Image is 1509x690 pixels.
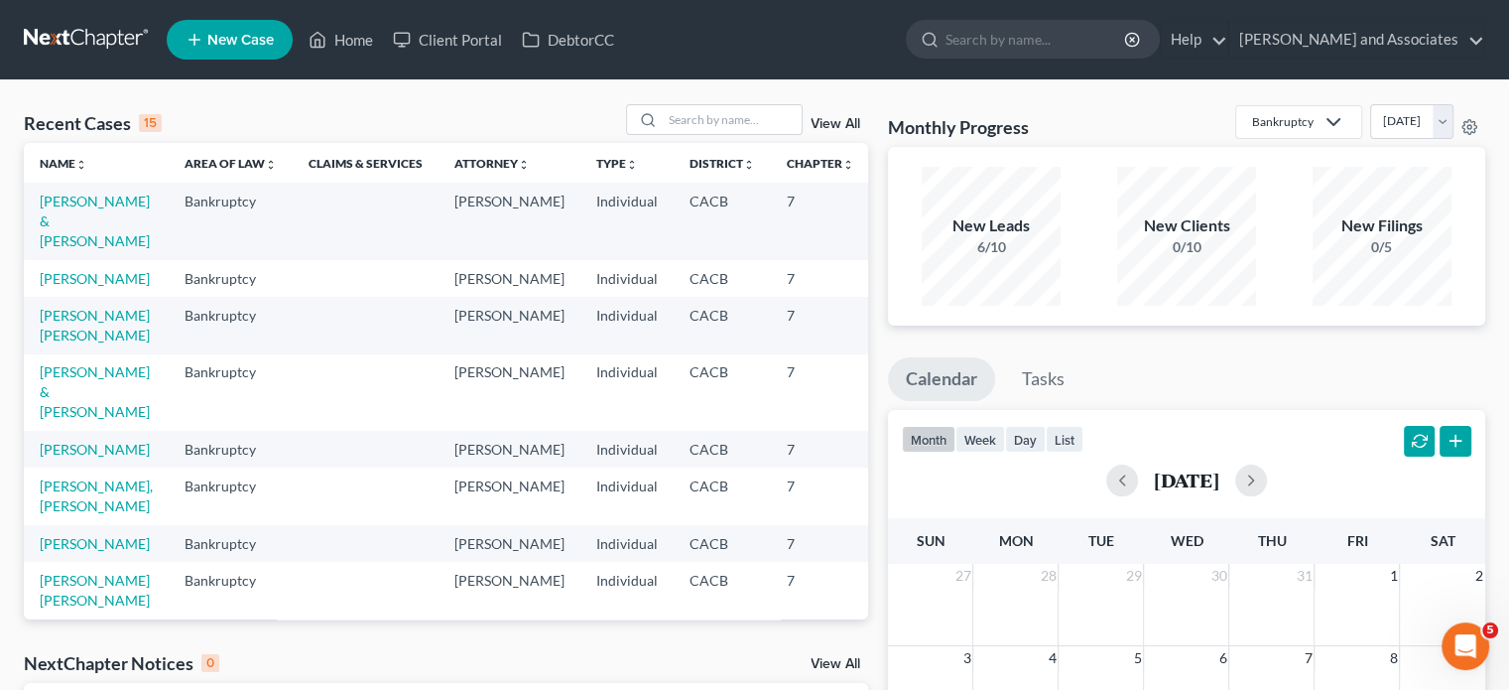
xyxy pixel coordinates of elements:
[1154,470,1219,490] h2: [DATE]
[771,562,870,619] td: 7
[674,354,771,431] td: CACB
[293,143,439,183] th: Claims & Services
[1046,646,1058,670] span: 4
[439,354,580,431] td: [PERSON_NAME]
[922,214,1061,237] div: New Leads
[674,431,771,468] td: CACB
[771,431,870,468] td: 7
[1208,564,1228,588] span: 30
[787,156,854,171] a: Chapterunfold_more
[1004,357,1082,401] a: Tasks
[922,237,1061,257] div: 6/10
[40,535,150,552] a: [PERSON_NAME]
[383,22,512,58] a: Client Portal
[580,183,674,259] td: Individual
[512,22,624,58] a: DebtorCC
[1257,532,1286,549] span: Thu
[674,297,771,353] td: CACB
[743,159,755,171] i: unfold_more
[169,354,293,431] td: Bankruptcy
[265,159,277,171] i: unfold_more
[439,468,580,524] td: [PERSON_NAME]
[1170,532,1202,549] span: Wed
[811,657,860,671] a: View All
[1117,237,1256,257] div: 0/10
[580,468,674,524] td: Individual
[439,183,580,259] td: [PERSON_NAME]
[596,156,638,171] a: Typeunfold_more
[40,572,150,609] a: [PERSON_NAME] [PERSON_NAME]
[580,297,674,353] td: Individual
[1473,564,1485,588] span: 2
[771,468,870,524] td: 7
[663,105,802,134] input: Search by name...
[1302,646,1314,670] span: 7
[169,562,293,619] td: Bankruptcy
[40,156,87,171] a: Nameunfold_more
[811,117,860,131] a: View All
[888,115,1029,139] h3: Monthly Progress
[75,159,87,171] i: unfold_more
[169,468,293,524] td: Bankruptcy
[1482,622,1498,638] span: 5
[690,156,755,171] a: Districtunfold_more
[1294,564,1314,588] span: 31
[40,363,150,420] a: [PERSON_NAME] & [PERSON_NAME]
[771,183,870,259] td: 7
[674,468,771,524] td: CACB
[169,431,293,468] td: Bankruptcy
[1442,622,1489,670] iframe: Intercom live chat
[1313,237,1451,257] div: 0/5
[674,260,771,297] td: CACB
[1430,532,1454,549] span: Sat
[955,426,1005,453] button: week
[40,270,150,287] a: [PERSON_NAME]
[439,562,580,619] td: [PERSON_NAME]
[299,22,383,58] a: Home
[169,525,293,562] td: Bankruptcy
[439,260,580,297] td: [PERSON_NAME]
[185,156,277,171] a: Area of Lawunfold_more
[1229,22,1484,58] a: [PERSON_NAME] and Associates
[40,441,150,458] a: [PERSON_NAME]
[674,525,771,562] td: CACB
[518,159,530,171] i: unfold_more
[580,562,674,619] td: Individual
[580,431,674,468] td: Individual
[1387,646,1399,670] span: 8
[580,354,674,431] td: Individual
[626,159,638,171] i: unfold_more
[1252,113,1314,130] div: Bankruptcy
[40,478,153,514] a: [PERSON_NAME], [PERSON_NAME]
[771,525,870,562] td: 7
[439,297,580,353] td: [PERSON_NAME]
[1387,564,1399,588] span: 1
[1123,564,1143,588] span: 29
[201,654,219,672] div: 0
[888,357,995,401] a: Calendar
[1216,646,1228,670] span: 6
[439,431,580,468] td: [PERSON_NAME]
[1131,646,1143,670] span: 5
[580,260,674,297] td: Individual
[169,260,293,297] td: Bankruptcy
[945,21,1127,58] input: Search by name...
[674,183,771,259] td: CACB
[771,297,870,353] td: 7
[960,646,972,670] span: 3
[952,564,972,588] span: 27
[1161,22,1227,58] a: Help
[1038,564,1058,588] span: 28
[771,260,870,297] td: 7
[139,114,162,132] div: 15
[916,532,944,549] span: Sun
[1046,426,1083,453] button: list
[40,193,150,249] a: [PERSON_NAME] & [PERSON_NAME]
[1346,532,1367,549] span: Fri
[1117,214,1256,237] div: New Clients
[439,525,580,562] td: [PERSON_NAME]
[1005,426,1046,453] button: day
[169,183,293,259] td: Bankruptcy
[842,159,854,171] i: unfold_more
[207,33,274,48] span: New Case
